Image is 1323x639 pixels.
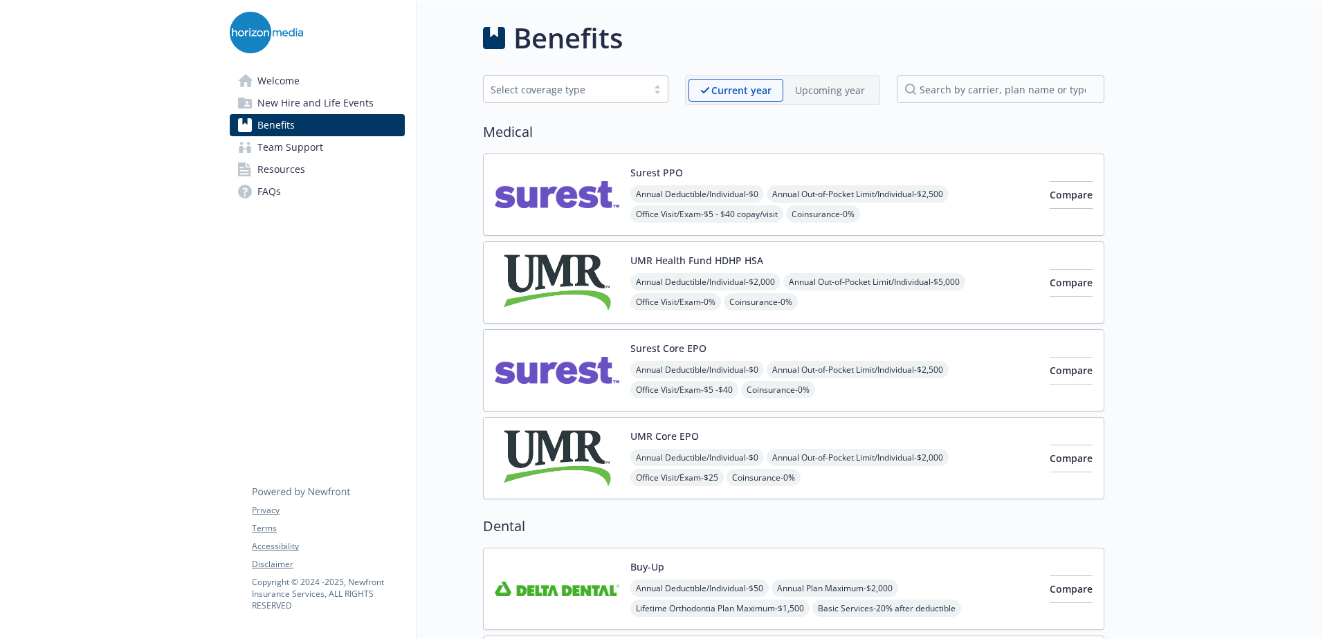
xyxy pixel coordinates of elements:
[1050,575,1093,603] button: Compare
[1050,269,1093,297] button: Compare
[1050,276,1093,289] span: Compare
[252,540,404,553] a: Accessibility
[1050,364,1093,377] span: Compare
[252,576,404,611] p: Copyright © 2024 - 2025 , Newfront Insurance Services, ALL RIGHTS RESERVED
[767,361,949,378] span: Annual Out-of-Pocket Limit/Individual - $2,500
[230,180,405,203] a: FAQs
[786,205,860,223] span: Coinsurance - 0%
[1050,452,1093,465] span: Compare
[230,92,405,114] a: New Hire and Life Events
[257,136,323,158] span: Team Support
[257,92,374,114] span: New Hire and Life Events
[711,83,772,98] p: Current year
[483,516,1104,537] h2: Dental
[630,580,769,597] span: Annual Deductible/Individual - $50
[630,253,763,268] button: UMR Health Fund HDHP HSA
[767,185,949,203] span: Annual Out-of-Pocket Limit/Individual - $2,500
[483,122,1104,142] h2: Medical
[513,17,623,59] h1: Benefits
[630,165,683,180] button: Surest PPO
[495,165,619,224] img: Surest carrier logo
[1050,357,1093,385] button: Compare
[495,429,619,488] img: UMR carrier logo
[630,293,721,311] span: Office Visit/Exam - 0%
[257,158,305,180] span: Resources
[630,559,664,574] button: Buy-Up
[257,180,281,203] span: FAQs
[230,70,405,92] a: Welcome
[630,205,783,223] span: Office Visit/Exam - $5 - $40 copay/visit
[727,469,801,486] span: Coinsurance - 0%
[630,273,781,290] span: Annual Deductible/Individual - $2,000
[772,580,898,597] span: Annual Plan Maximum - $2,000
[495,341,619,400] img: Surest carrier logo
[741,381,815,398] span: Coinsurance - 0%
[767,449,949,466] span: Annual Out-of-Pocket Limit/Individual - $2,000
[630,341,706,355] button: Surest Core EPO
[783,273,965,290] span: Annual Out-of-Pocket Limit/Individual - $5,000
[630,469,724,486] span: Office Visit/Exam - $25
[252,504,404,517] a: Privacy
[252,522,404,535] a: Terms
[1050,445,1093,472] button: Compare
[630,449,764,466] span: Annual Deductible/Individual - $0
[230,136,405,158] a: Team Support
[630,429,699,443] button: UMR Core EPO
[491,82,640,97] div: Select coverage type
[724,293,798,311] span: Coinsurance - 0%
[1050,188,1093,201] span: Compare
[252,558,404,571] a: Disclaimer
[795,83,865,98] p: Upcoming year
[630,600,810,617] span: Lifetime Orthodontia Plan Maximum - $1,500
[257,114,295,136] span: Benefits
[897,75,1104,103] input: search by carrier, plan name or type
[230,114,405,136] a: Benefits
[812,600,961,617] span: Basic Services - 20% after deductible
[257,70,300,92] span: Welcome
[1050,582,1093,595] span: Compare
[1050,181,1093,209] button: Compare
[630,361,764,378] span: Annual Deductible/Individual - $0
[630,381,738,398] span: Office Visit/Exam - $5 -$40
[230,158,405,180] a: Resources
[630,185,764,203] span: Annual Deductible/Individual - $0
[495,253,619,312] img: UMR carrier logo
[495,559,619,618] img: Delta Dental Insurance Company carrier logo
